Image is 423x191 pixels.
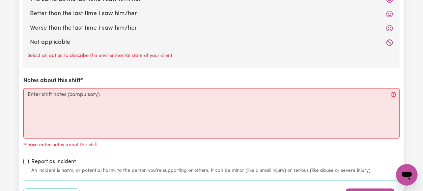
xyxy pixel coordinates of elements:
label: Report as Incident [31,158,76,166]
small: An incident is harm, or potential harm, to the person you're supporting or others. It can be mino... [31,167,400,174]
label: Not applicable [30,38,393,47]
label: Notes about this shift [23,76,81,85]
p: Please enter notes about this shift [23,141,98,149]
label: Worse than the last time I saw him/her [30,24,393,33]
label: Better than the last time I saw him/her [30,9,393,18]
iframe: Button to launch messaging window [396,164,418,186]
p: Select an option to describe the environmental state of your client [27,52,172,60]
